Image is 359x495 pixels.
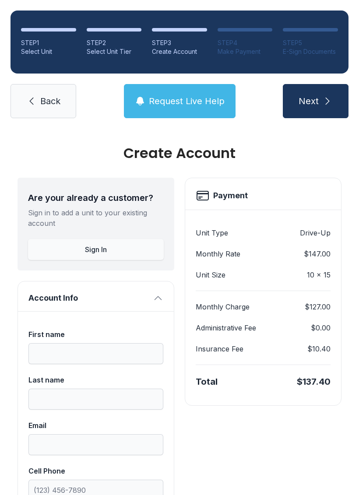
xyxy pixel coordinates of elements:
div: STEP 5 [283,39,338,47]
div: Sign in to add a unit to your existing account [28,207,164,228]
dd: Drive-Up [300,228,331,238]
div: STEP 4 [218,39,273,47]
div: Create Account [152,47,207,56]
span: Account Info [28,292,149,304]
input: Last name [28,389,163,410]
span: Request Live Help [149,95,225,107]
dd: $147.00 [304,249,331,259]
div: First name [28,329,163,340]
input: Email [28,434,163,455]
div: Last name [28,375,163,385]
span: Next [299,95,319,107]
div: Cell Phone [28,466,163,476]
div: Are your already a customer? [28,192,164,204]
div: $137.40 [297,376,331,388]
div: STEP 1 [21,39,76,47]
div: Total [196,376,218,388]
span: Sign In [85,244,107,255]
dd: 10 x 15 [307,270,331,280]
div: Make Payment [218,47,273,56]
dt: Monthly Rate [196,249,240,259]
span: Back [40,95,60,107]
dd: $0.00 [311,323,331,333]
div: E-Sign Documents [283,47,338,56]
div: Select Unit [21,47,76,56]
dd: $10.40 [307,344,331,354]
div: STEP 2 [87,39,142,47]
div: Create Account [18,146,341,160]
dt: Unit Type [196,228,228,238]
div: Select Unit Tier [87,47,142,56]
dt: Administrative Fee [196,323,256,333]
div: Email [28,420,163,431]
h2: Payment [213,190,248,202]
button: Account Info [18,281,174,311]
dt: Monthly Charge [196,302,250,312]
dt: Unit Size [196,270,225,280]
dt: Insurance Fee [196,344,243,354]
div: STEP 3 [152,39,207,47]
input: First name [28,343,163,364]
dd: $127.00 [305,302,331,312]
